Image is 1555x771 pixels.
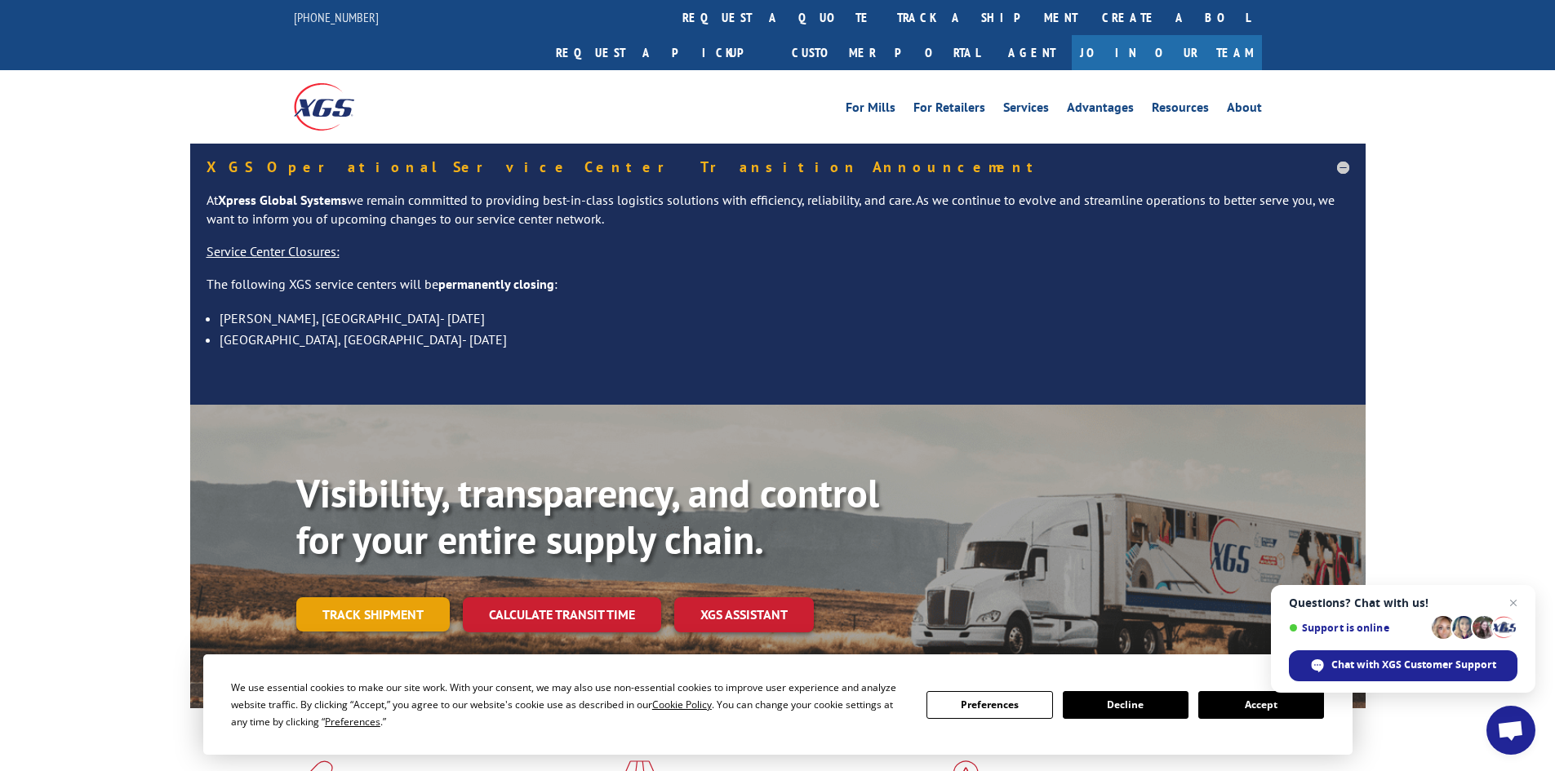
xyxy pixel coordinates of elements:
[463,597,661,632] a: Calculate transit time
[1067,101,1134,119] a: Advantages
[1331,658,1496,672] span: Chat with XGS Customer Support
[207,275,1349,308] p: The following XGS service centers will be :
[207,243,340,259] u: Service Center Closures:
[652,698,712,711] span: Cookie Policy
[207,160,1349,175] h5: XGS Operational Service Center Transition Announcement
[1486,706,1535,755] a: Open chat
[231,679,907,730] div: We use essential cookies to make our site work. With your consent, we may also use non-essential ...
[780,35,992,70] a: Customer Portal
[220,329,1349,350] li: [GEOGRAPHIC_DATA], [GEOGRAPHIC_DATA]- [DATE]
[1152,101,1209,119] a: Resources
[1227,101,1262,119] a: About
[926,691,1052,719] button: Preferences
[1289,650,1517,681] span: Chat with XGS Customer Support
[1198,691,1324,719] button: Accept
[207,191,1349,243] p: At we remain committed to providing best-in-class logistics solutions with efficiency, reliabilit...
[1289,596,1517,609] span: Questions? Chat with us!
[294,9,379,25] a: [PHONE_NUMBER]
[544,35,780,70] a: Request a pickup
[674,597,814,632] a: XGS ASSISTANT
[1072,35,1262,70] a: Join Our Team
[203,654,1353,755] div: Cookie Consent Prompt
[325,715,380,729] span: Preferences
[1063,691,1188,719] button: Decline
[913,101,985,119] a: For Retailers
[1003,101,1049,119] a: Services
[220,308,1349,329] li: [PERSON_NAME], [GEOGRAPHIC_DATA]- [DATE]
[846,101,895,119] a: For Mills
[992,35,1072,70] a: Agent
[296,597,450,631] a: Track shipment
[1289,622,1426,634] span: Support is online
[296,467,879,565] b: Visibility, transparency, and control for your entire supply chain.
[438,276,554,292] strong: permanently closing
[218,192,347,208] strong: Xpress Global Systems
